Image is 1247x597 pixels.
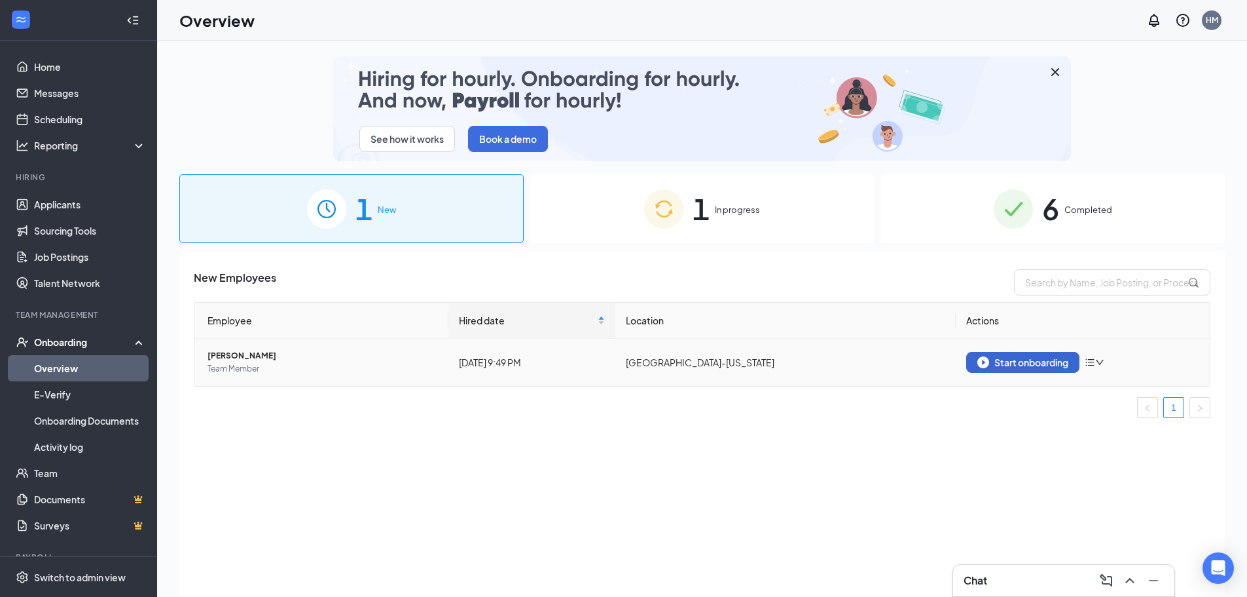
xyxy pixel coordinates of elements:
[16,571,29,584] svg: Settings
[34,486,146,512] a: DocumentsCrown
[126,14,139,27] svg: Collapse
[1095,358,1104,367] span: down
[1206,14,1218,26] div: HM
[34,381,146,408] a: E-Verify
[34,139,147,152] div: Reporting
[1202,552,1234,584] div: Open Intercom Messenger
[1196,404,1204,412] span: right
[16,552,143,563] div: Payroll
[964,573,987,588] h3: Chat
[34,218,146,244] a: Sourcing Tools
[1137,397,1158,418] button: left
[34,54,146,80] a: Home
[1014,269,1210,296] input: Search by Name, Job Posting, or Process
[715,203,760,216] span: In progress
[459,355,605,370] div: [DATE] 9:49 PM
[1042,186,1059,231] span: 6
[16,139,29,152] svg: Analysis
[333,56,1071,161] img: payroll-small.gif
[1164,398,1184,417] a: 1
[34,106,146,132] a: Scheduling
[179,9,255,31] h1: Overview
[1047,64,1063,80] svg: Cross
[34,355,146,381] a: Overview
[34,270,146,296] a: Talent Network
[34,434,146,460] a: Activity log
[359,126,455,152] button: See how it works
[34,408,146,434] a: Onboarding Documents
[34,512,146,539] a: SurveysCrown
[34,80,146,106] a: Messages
[1085,357,1095,368] span: bars
[977,356,1068,368] div: Start onboarding
[1175,12,1191,28] svg: QuestionInfo
[1098,573,1114,588] svg: ComposeMessage
[1144,404,1151,412] span: left
[1064,203,1112,216] span: Completed
[468,126,548,152] button: Book a demo
[1143,570,1164,591] button: Minimize
[1122,573,1138,588] svg: ChevronUp
[34,336,135,349] div: Onboarding
[208,362,438,376] span: Team Member
[956,303,1210,339] th: Actions
[1137,397,1158,418] li: Previous Page
[34,460,146,486] a: Team
[459,313,595,328] span: Hired date
[355,186,372,231] span: 1
[34,191,146,218] a: Applicants
[1146,573,1161,588] svg: Minimize
[693,186,710,231] span: 1
[16,172,143,183] div: Hiring
[1146,12,1162,28] svg: Notifications
[16,336,29,349] svg: UserCheck
[966,352,1079,373] button: Start onboarding
[1189,397,1210,418] li: Next Page
[34,571,126,584] div: Switch to admin view
[1096,570,1117,591] button: ComposeMessage
[16,309,143,320] div: Team Management
[194,269,276,296] span: New Employees
[1163,397,1184,418] li: 1
[378,203,396,216] span: New
[615,303,956,339] th: Location
[615,339,956,386] td: [GEOGRAPHIC_DATA]-[US_STATE]
[194,303,448,339] th: Employee
[14,13,27,26] svg: WorkstreamLogo
[1189,397,1210,418] button: right
[1119,570,1140,591] button: ChevronUp
[208,349,438,362] span: [PERSON_NAME]
[34,244,146,270] a: Job Postings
